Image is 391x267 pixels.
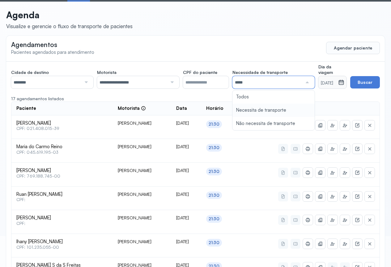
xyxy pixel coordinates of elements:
div: [PERSON_NAME] [118,239,166,244]
div: Visualize e gerencie o fluxo de transporte de pacientes [6,23,133,29]
div: [DATE] [176,120,196,126]
span: Cidade de destino [11,70,49,75]
div: 21:30 [209,122,219,127]
li: Necessita de transporte [232,104,315,117]
div: [DATE] [176,144,196,149]
span: Pacientes agendados para atendimento [11,49,94,55]
span: CPF: [16,197,108,202]
span: CPF: 769.188.745-00 [16,174,108,179]
div: [DATE] [176,168,196,173]
div: [DATE] [176,192,196,197]
span: Motorista [97,70,117,75]
div: 17 agendamentos listados [11,96,380,101]
span: Maria do Carmo Reino [16,144,108,150]
span: Horário [206,106,223,111]
span: CPF: 045.619.195-03 [16,150,108,155]
span: CPF: 021.408.015-39 [16,126,108,131]
button: Buscar [350,76,380,88]
span: [PERSON_NAME] [16,168,108,174]
span: Necessidade de transporte [232,70,288,75]
div: [DATE] [176,215,196,221]
span: Paciente [16,106,36,111]
span: [PERSON_NAME] [16,120,108,126]
div: [PERSON_NAME] [118,192,166,197]
div: [PERSON_NAME] [118,120,166,126]
li: Não necessita de transporte [232,117,315,130]
small: [DATE] [321,80,336,86]
div: [PERSON_NAME] [118,168,166,173]
button: Agendar paciente [326,42,380,54]
span: Data [176,106,187,111]
div: Motorista [118,106,146,111]
div: 21:30 [209,240,219,245]
span: [PERSON_NAME] [16,215,108,221]
li: Todos [232,90,315,104]
span: CPF: 101.235.055-00 [16,245,108,250]
span: CPF: [16,221,108,226]
p: Agenda [6,9,133,20]
span: CPF do paciente [183,70,217,75]
div: [PERSON_NAME] [118,144,166,149]
span: Ihany [PERSON_NAME] [16,239,108,245]
div: [PERSON_NAME] [118,215,166,221]
div: 21:30 [209,169,219,174]
div: 21:30 [209,216,219,222]
div: 21:30 [209,193,219,198]
div: [DATE] [176,239,196,244]
span: Ruan [PERSON_NAME] [16,192,108,197]
span: Dia da viagem [318,64,347,75]
span: Agendamentos [11,41,57,49]
div: 21:30 [209,145,219,150]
